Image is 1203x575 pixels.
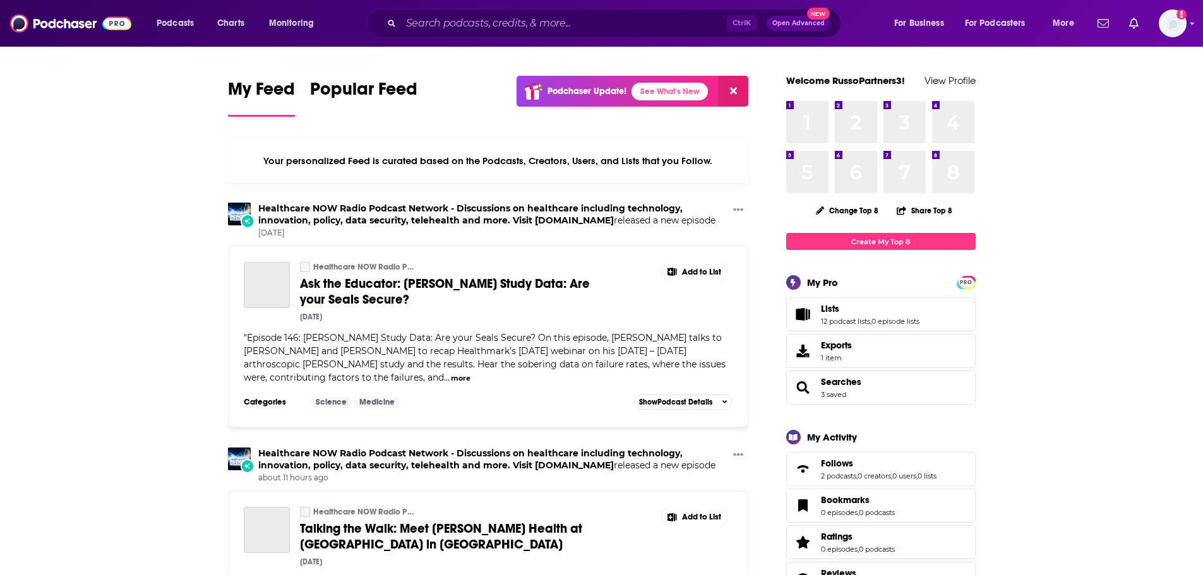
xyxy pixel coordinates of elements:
[891,471,892,480] span: ,
[300,521,607,552] a: Talking the Walk: Meet [PERSON_NAME] Health at [GEOGRAPHIC_DATA] in [GEOGRAPHIC_DATA]
[786,297,976,331] span: Lists
[821,458,937,469] a: Follows
[786,452,976,486] span: Follows
[148,13,210,33] button: open menu
[892,471,916,480] a: 0 users
[228,203,251,225] a: Healthcare NOW Radio Podcast Network - Discussions on healthcare including technology, innovation...
[228,78,295,107] span: My Feed
[1092,13,1114,34] a: Show notifications dropdown
[821,458,853,469] span: Follows
[228,139,749,182] div: Your personalized Feed is curated based on the Podcasts, Creators, Users, and Lists that you Follow.
[821,340,852,351] span: Exports
[300,276,590,307] span: Ask the Educator: [PERSON_NAME] Study Data: Are your Seals Secure?
[260,13,330,33] button: open menu
[258,228,729,239] span: [DATE]
[682,268,721,277] span: Add to List
[662,262,727,282] button: Show More Button
[807,8,830,20] span: New
[858,545,859,554] span: ,
[786,370,976,405] span: Searches
[209,13,252,33] a: Charts
[727,15,757,32] span: Ctrl K
[241,459,254,473] div: New Episode
[1159,9,1187,37] img: User Profile
[1044,13,1090,33] button: open menu
[959,278,974,287] span: PRO
[1053,15,1074,32] span: More
[241,214,254,228] div: New Episode
[821,508,858,517] a: 0 episodes
[244,332,726,383] span: Episode 146: [PERSON_NAME] Study Data: Are your Seals Secure? On this episode, [PERSON_NAME] talk...
[821,494,895,506] a: Bookmarks
[807,431,857,443] div: My Activity
[858,471,891,480] a: 0 creators
[786,334,976,368] a: Exports
[639,398,712,406] span: Show Podcast Details
[786,233,976,250] a: Create My Top 8
[791,305,816,323] a: Lists
[791,533,816,551] a: Ratings
[1176,9,1187,20] svg: Add a profile image
[244,507,290,553] a: Talking the Walk: Meet Heidi Health at HLTH 2025 in Las Vegas
[244,262,290,308] a: Ask the Educator: Shaver Study Data: Are your Seals Secure?
[870,317,871,326] span: ,
[313,507,417,517] a: Healthcare NOW Radio Podcast Network - Discussions on healthcare including technology, innovation...
[662,507,727,527] button: Show More Button
[821,531,853,542] span: Ratings
[728,448,748,463] button: Show More Button
[548,86,626,97] p: Podchaser Update!
[918,471,937,480] a: 0 lists
[772,20,825,27] span: Open Advanced
[965,15,1026,32] span: For Podcasters
[821,303,839,314] span: Lists
[728,203,748,218] button: Show More Button
[311,397,352,407] a: Science
[300,262,310,272] a: Healthcare NOW Radio Podcast Network - Discussions on healthcare including technology, innovation...
[228,448,251,470] img: Healthcare NOW Radio Podcast Network - Discussions on healthcare including technology, innovation...
[300,507,310,517] a: Healthcare NOW Radio Podcast Network - Discussions on healthcare including technology, innovation...
[682,513,721,522] span: Add to List
[786,489,976,523] span: Bookmarks
[258,203,683,226] a: Healthcare NOW Radio Podcast Network - Discussions on healthcare including technology, innovation...
[896,198,953,223] button: Share Top 8
[894,15,944,32] span: For Business
[858,508,859,517] span: ,
[821,317,870,326] a: 12 podcast lists
[959,277,974,287] a: PRO
[310,78,417,117] a: Popular Feed
[300,557,322,566] div: [DATE]
[821,531,895,542] a: Ratings
[821,303,919,314] a: Lists
[808,203,887,218] button: Change Top 8
[378,9,853,38] div: Search podcasts, credits, & more...
[631,83,708,100] a: See What's New
[310,78,417,107] span: Popular Feed
[767,16,830,31] button: Open AdvancedNew
[258,473,729,483] span: about 11 hours ago
[451,373,470,384] button: more
[859,508,895,517] a: 0 podcasts
[791,460,816,478] a: Follows
[791,497,816,514] a: Bookmarks
[957,13,1044,33] button: open menu
[300,276,607,307] a: Ask the Educator: [PERSON_NAME] Study Data: Are your Seals Secure?
[313,262,417,272] a: Healthcare NOW Radio Podcast Network - Discussions on healthcare including technology, innovation...
[300,312,322,321] div: [DATE]
[821,494,870,506] span: Bookmarks
[786,525,976,559] span: Ratings
[228,78,295,117] a: My Feed
[821,353,852,362] span: 1 item
[916,471,918,480] span: ,
[633,394,733,410] button: ShowPodcast Details
[258,448,729,471] h3: released a new episode
[258,448,683,471] a: Healthcare NOW Radio Podcast Network - Discussions on healthcare including technology, innovation...
[885,13,960,33] button: open menu
[871,317,919,326] a: 0 episode lists
[821,390,846,399] a: 3 saved
[1159,9,1187,37] button: Show profile menu
[821,376,861,388] a: Searches
[10,11,131,35] img: Podchaser - Follow, Share and Rate Podcasts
